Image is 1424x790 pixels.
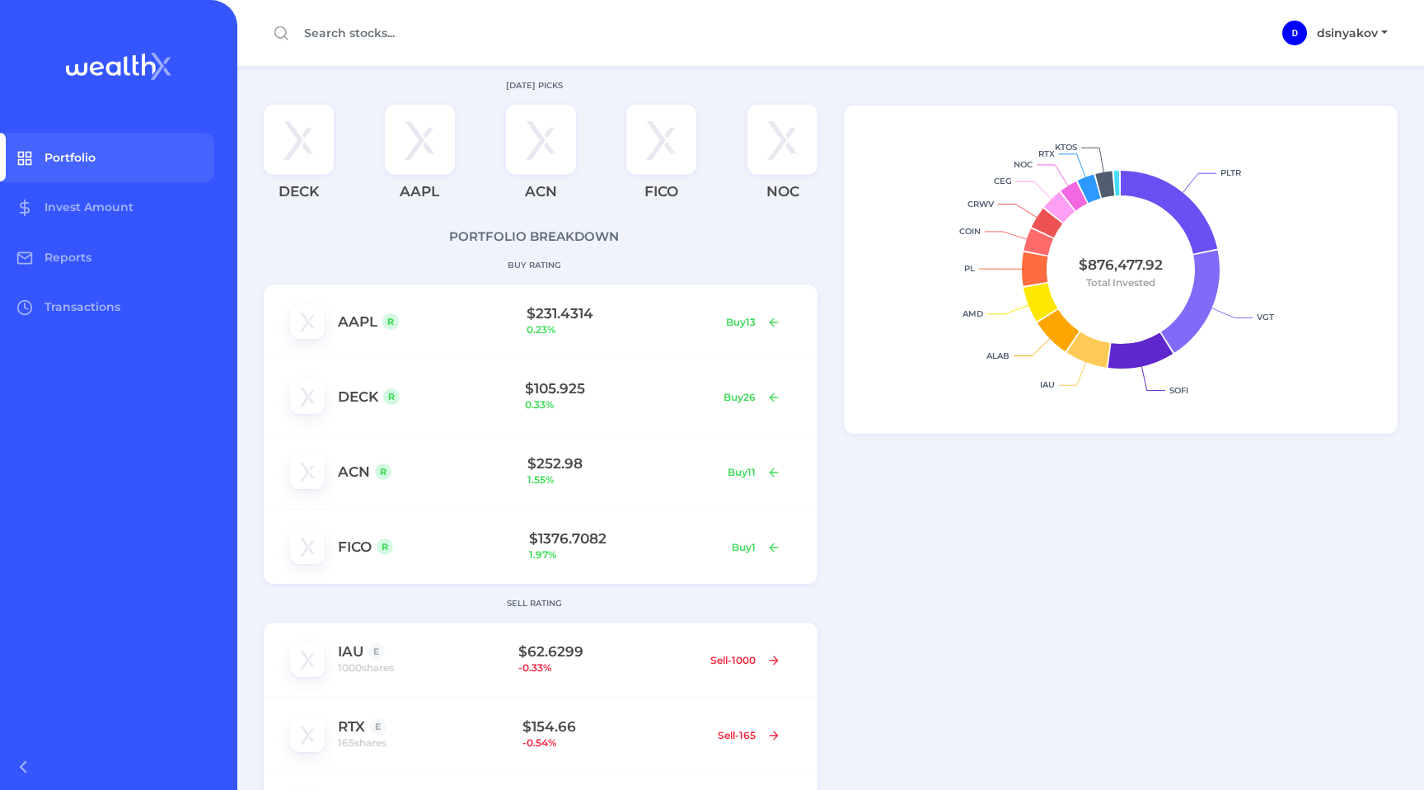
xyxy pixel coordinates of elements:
text: CEG [994,176,1012,186]
span: D [1292,29,1298,38]
p: [DATE] PICKS [237,79,831,92]
span: Reports [44,250,91,265]
a: DECK [338,388,378,405]
tspan: $876,477.92 [1079,256,1163,273]
text: VGT [1256,312,1274,322]
button: Sell-1000 [700,647,791,673]
div: E [370,718,386,735]
div: R [382,313,399,330]
p: PORTFOLIO BREAKDOWN [237,228,831,247]
button: dsinyakov [1307,20,1398,47]
h1: $ 1376.7082 [529,530,720,547]
span: -0.33 % [518,660,699,676]
p: NOC [766,181,799,203]
img: ACN logo [506,105,576,175]
span: -0.54 % [522,735,707,751]
text: RTX [1038,148,1055,159]
text: CRWV [967,199,995,209]
p: FICO [644,181,678,203]
text: NOC [1014,159,1033,170]
a: ACN [338,463,370,480]
img: AAPL logo [385,105,455,175]
h1: $ 252.98 [527,455,717,472]
img: AAPL logo [290,304,325,339]
a: DECK logoDECK [264,105,334,214]
text: PL [964,263,975,274]
span: 0.33 % [525,397,712,413]
a: AAPL logoAAPL [385,105,455,214]
button: Buy11 [717,459,791,485]
img: IAU logo [290,642,325,677]
text: AMD [962,308,983,319]
div: E [368,643,385,660]
a: NOC logoNOC [747,105,817,214]
button: Buy13 [715,309,791,335]
a: FICO logoFICO [626,105,696,214]
text: ALAB [986,350,1009,361]
a: IAU [338,643,363,660]
img: ACN logo [290,454,325,489]
button: Sell-165 [707,722,791,748]
img: NOC logo [747,105,817,175]
p: ACN [525,181,557,203]
text: COIN [959,226,981,237]
span: Invest Amount [44,200,133,214]
button: Buy26 [713,384,791,410]
span: Transactions [44,299,120,314]
img: DECK logo [264,105,334,175]
span: 1000 shares [338,660,394,676]
a: RTX [338,718,365,735]
span: 1.97 % [529,547,720,563]
input: Search stocks... [264,19,719,48]
a: FICO [338,538,372,555]
p: SELL RATING [237,597,831,609]
text: KTOS [1055,142,1077,153]
h1: $ 154.66 [522,718,707,735]
img: DECK logo [290,379,325,414]
span: dsinyakov [1317,26,1378,40]
text: SOFI [1169,385,1188,396]
span: 1.55 % [527,472,717,488]
span: Portfolio [44,150,96,165]
div: R [375,463,391,480]
h1: $ 62.6299 [518,643,699,660]
span: 165 shares [338,735,386,751]
a: ACN logoACN [506,105,576,214]
text: PLTR [1220,167,1241,178]
img: FICO logo [626,105,696,175]
img: wealthX [66,53,171,80]
button: Buy1 [721,534,791,560]
div: R [377,538,393,555]
img: FICO logo [290,529,325,564]
h1: $ 231.4314 [527,305,715,322]
span: 0.23 % [527,322,715,338]
p: DECK [279,181,319,203]
div: R [383,388,400,405]
div: dsinyakov [1282,21,1307,45]
text: IAU [1040,379,1055,390]
p: AAPL [400,181,439,203]
img: RTX logo [290,717,325,752]
tspan: Total Invested [1086,276,1155,289]
a: AAPL [338,313,377,330]
h1: $ 105.925 [525,380,712,397]
p: BUY RATING [237,259,831,271]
